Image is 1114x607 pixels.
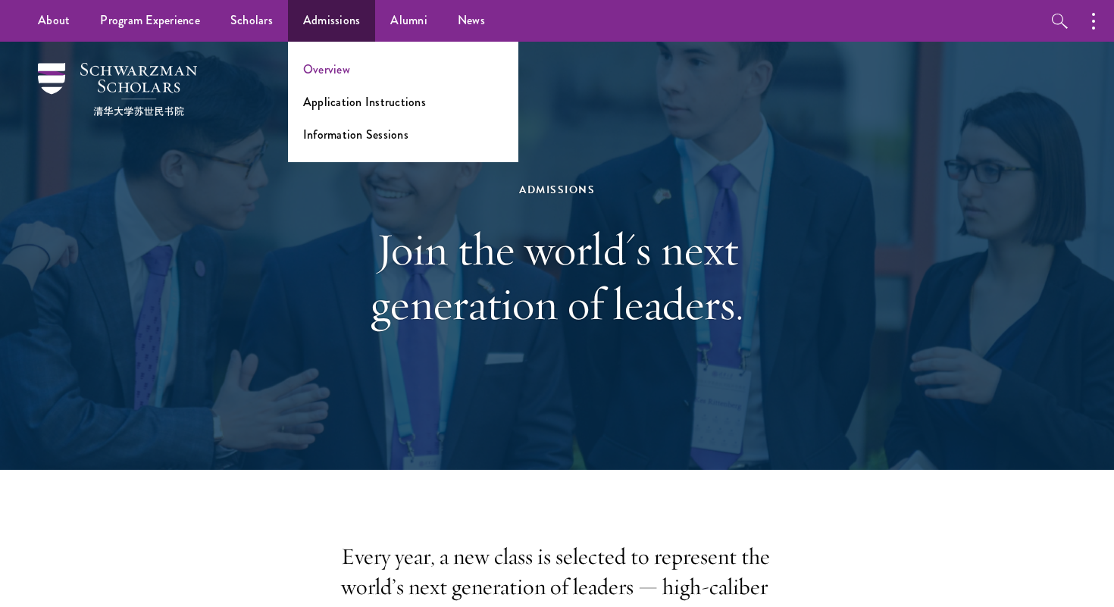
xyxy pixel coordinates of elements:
[303,126,408,143] a: Information Sessions
[303,93,426,111] a: Application Instructions
[296,180,818,199] div: Admissions
[38,63,197,116] img: Schwarzman Scholars
[303,61,350,78] a: Overview
[296,222,818,331] h1: Join the world's next generation of leaders.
